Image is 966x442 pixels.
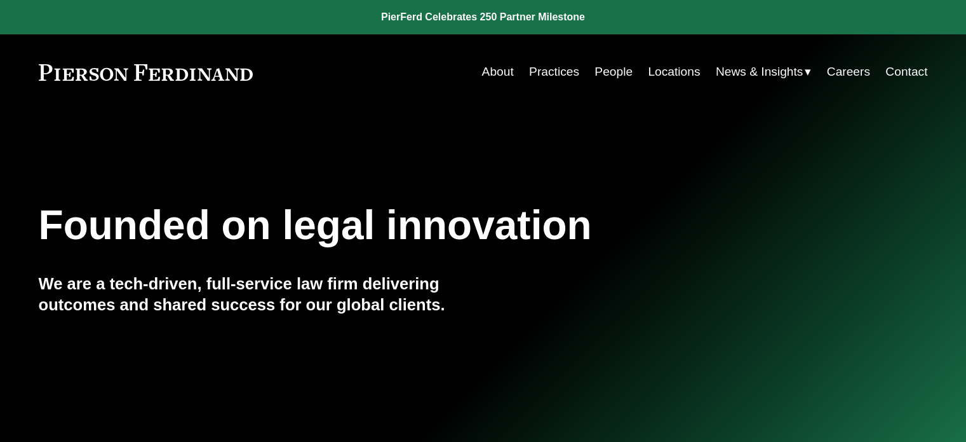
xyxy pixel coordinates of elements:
[39,202,780,249] h1: Founded on legal innovation
[716,60,812,84] a: folder dropdown
[482,60,514,84] a: About
[648,60,700,84] a: Locations
[716,61,803,83] span: News & Insights
[39,273,483,315] h4: We are a tech-driven, full-service law firm delivering outcomes and shared success for our global...
[827,60,870,84] a: Careers
[885,60,927,84] a: Contact
[529,60,579,84] a: Practices
[594,60,633,84] a: People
